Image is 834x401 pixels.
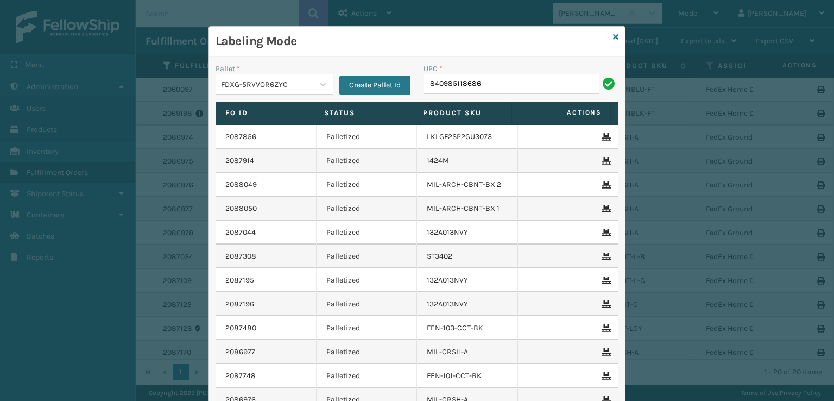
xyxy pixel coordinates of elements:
td: FEN-101-CCT-BK [417,364,518,388]
i: Remove From Pallet [602,181,608,189]
td: Palletized [317,197,418,221]
button: Create Pallet Id [339,76,410,95]
a: 2088050 [225,203,257,214]
div: FDXG-5RVVOR6ZYC [221,79,314,90]
td: Palletized [317,340,418,364]
td: Palletized [317,125,418,149]
a: 2087196 [225,299,254,310]
td: Palletized [317,316,418,340]
label: UPC [424,63,443,74]
i: Remove From Pallet [602,300,608,308]
h3: Labeling Mode [216,33,609,49]
label: Product SKU [423,108,502,118]
td: Palletized [317,245,418,268]
i: Remove From Pallet [602,205,608,212]
a: 2087044 [225,227,256,238]
label: Fo Id [225,108,304,118]
i: Remove From Pallet [602,324,608,332]
a: 2087308 [225,251,256,262]
td: MIL-ARCH-CBNT-BX 2 [417,173,518,197]
td: Palletized [317,149,418,173]
td: FEN-103-CCT-BK [417,316,518,340]
td: MIL-ARCH-CBNT-BX 1 [417,197,518,221]
a: 2086977 [225,347,255,358]
td: Palletized [317,268,418,292]
td: 132A013NVY [417,221,518,245]
td: Palletized [317,364,418,388]
i: Remove From Pallet [602,277,608,284]
i: Remove From Pallet [602,372,608,380]
td: Palletized [317,173,418,197]
a: 2087480 [225,323,256,334]
label: Pallet [216,63,240,74]
td: LKLGF2SP2GU3073 [417,125,518,149]
a: 2087914 [225,155,254,166]
a: 2087748 [225,371,256,381]
a: 2088049 [225,179,257,190]
td: Palletized [317,221,418,245]
td: 132A013NVY [417,292,518,316]
i: Remove From Pallet [602,229,608,236]
a: 2087856 [225,131,256,142]
i: Remove From Pallet [602,157,608,165]
td: 1424M [417,149,518,173]
i: Remove From Pallet [602,348,608,356]
td: MIL-CRSH-A [417,340,518,364]
label: Status [324,108,403,118]
a: 2087195 [225,275,254,286]
span: Actions [515,104,608,122]
td: Palletized [317,292,418,316]
td: 132A013NVY [417,268,518,292]
td: ST3402 [417,245,518,268]
i: Remove From Pallet [602,133,608,141]
i: Remove From Pallet [602,253,608,260]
